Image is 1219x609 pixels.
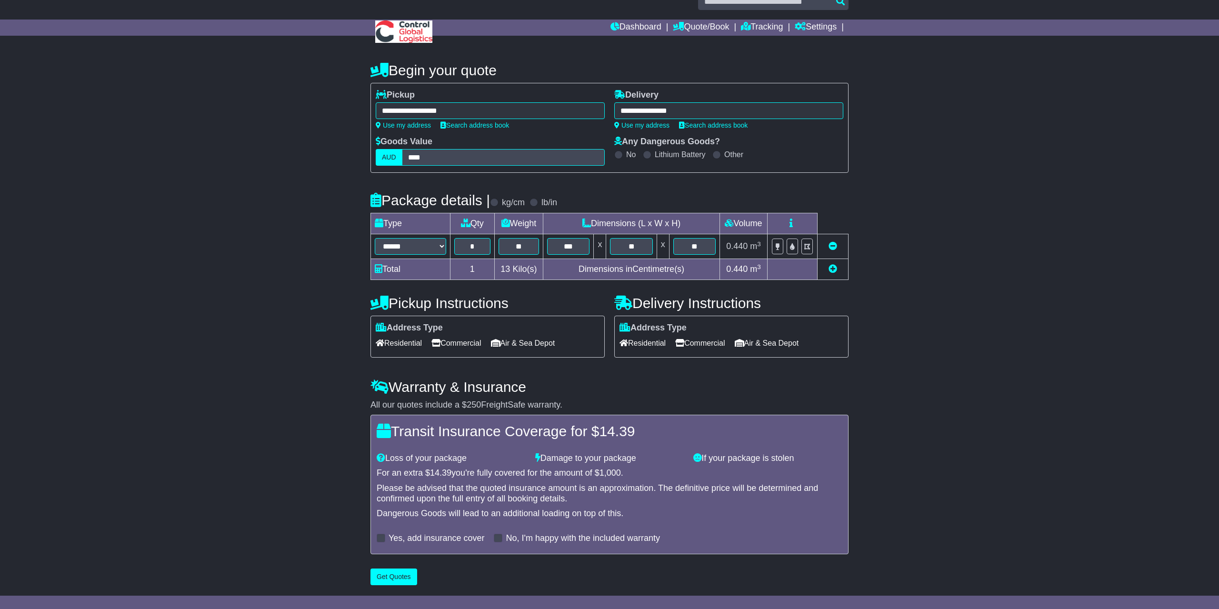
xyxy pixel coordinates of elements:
h4: Delivery Instructions [614,295,849,311]
label: Pickup [376,90,415,100]
sup: 3 [757,263,761,270]
div: If your package is stolen [689,453,847,464]
label: lb/in [541,198,557,208]
label: Lithium Battery [655,150,706,159]
h4: Begin your quote [370,62,849,78]
span: Commercial [431,336,481,350]
span: 0.440 [726,241,748,251]
label: Delivery [614,90,659,100]
a: Search address book [440,121,509,129]
td: 1 [450,259,495,280]
h4: Warranty & Insurance [370,379,849,395]
span: 14.39 [599,423,635,439]
td: Type [371,213,450,234]
label: Goods Value [376,137,432,147]
a: Tracking [741,20,783,36]
div: Damage to your package [530,453,689,464]
label: No [626,150,636,159]
td: Total [371,259,450,280]
a: Use my address [614,121,669,129]
span: Residential [376,336,422,350]
a: Add new item [829,264,837,274]
label: No, I'm happy with the included warranty [506,533,660,544]
span: 0.440 [726,264,748,274]
a: Remove this item [829,241,837,251]
label: kg/cm [502,198,525,208]
label: AUD [376,149,402,166]
td: x [657,234,669,259]
label: Any Dangerous Goods? [614,137,720,147]
span: Residential [619,336,666,350]
span: Air & Sea Depot [491,336,555,350]
td: Weight [494,213,543,234]
a: Settings [795,20,837,36]
sup: 3 [757,240,761,248]
td: Qty [450,213,495,234]
a: Search address book [679,121,748,129]
span: 14.39 [430,468,451,478]
a: Use my address [376,121,431,129]
td: Dimensions (L x W x H) [543,213,720,234]
span: m [750,264,761,274]
td: Volume [719,213,767,234]
button: Get Quotes [370,569,417,585]
span: 250 [467,400,481,409]
div: Loss of your package [372,453,530,464]
h4: Pickup Instructions [370,295,605,311]
a: Dashboard [610,20,661,36]
span: Commercial [675,336,725,350]
div: Dangerous Goods will lead to an additional loading on top of this. [377,509,842,519]
label: Address Type [376,323,443,333]
td: x [594,234,606,259]
div: For an extra $ you're fully covered for the amount of $ . [377,468,842,479]
a: Quote/Book [673,20,729,36]
h4: Package details | [370,192,490,208]
div: Please be advised that the quoted insurance amount is an approximation. The definitive price will... [377,483,842,504]
span: 13 [500,264,510,274]
td: Dimensions in Centimetre(s) [543,259,720,280]
span: 1,000 [600,468,621,478]
td: Kilo(s) [494,259,543,280]
label: Address Type [619,323,687,333]
label: Yes, add insurance cover [389,533,484,544]
span: Air & Sea Depot [735,336,799,350]
label: Other [724,150,743,159]
div: All our quotes include a $ FreightSafe warranty. [370,400,849,410]
h4: Transit Insurance Coverage for $ [377,423,842,439]
span: m [750,241,761,251]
